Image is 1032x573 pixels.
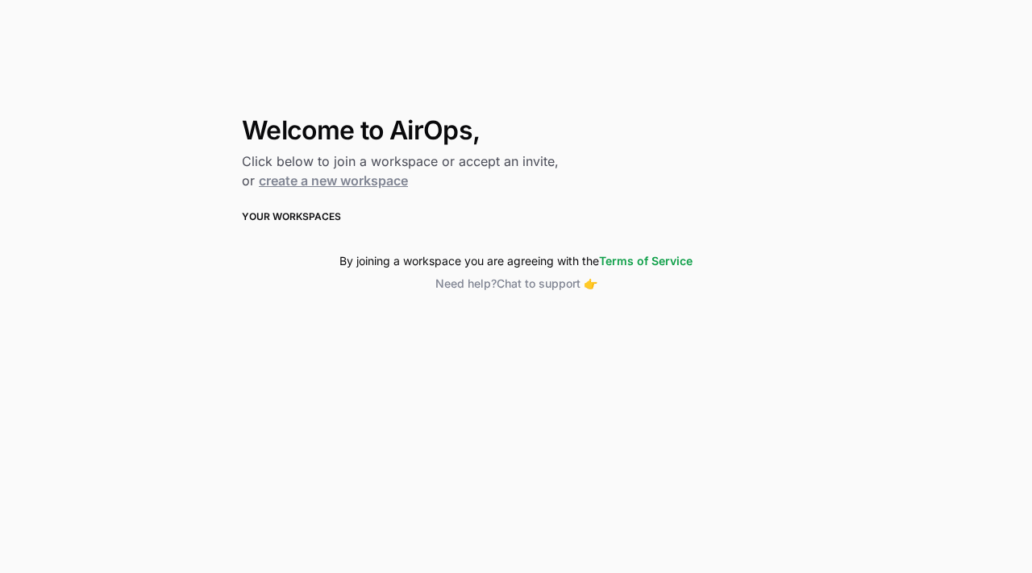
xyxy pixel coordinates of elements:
span: Chat to support 👉 [497,276,597,290]
span: Need help? [435,276,497,290]
div: By joining a workspace you are agreeing with the [242,253,790,269]
a: Terms of Service [599,254,693,268]
a: create a new workspace [259,172,408,189]
h1: Welcome to AirOps, [242,116,790,145]
h2: Click below to join a workspace or accept an invite, or [242,152,790,190]
button: Need help?Chat to support 👉 [242,276,790,292]
h3: Your Workspaces [242,210,790,224]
